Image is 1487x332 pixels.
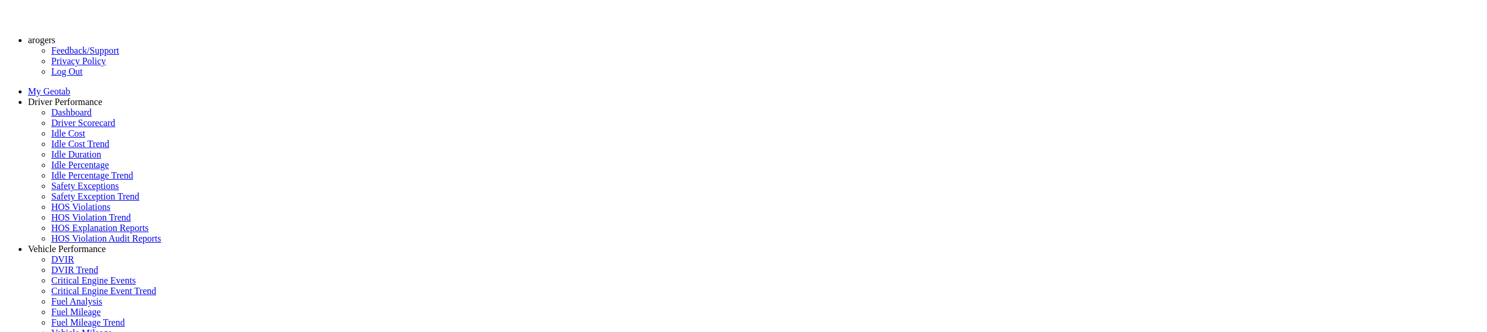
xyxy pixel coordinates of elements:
[51,67,83,76] a: Log Out
[28,86,70,96] a: My Geotab
[51,286,156,296] a: Critical Engine Event Trend
[51,223,149,233] a: HOS Explanation Reports
[51,149,101,159] a: Idle Duration
[51,317,125,327] a: Fuel Mileage Trend
[51,128,85,138] a: Idle Cost
[51,181,119,191] a: Safety Exceptions
[51,170,133,180] a: Idle Percentage Trend
[51,202,110,212] a: HOS Violations
[51,233,161,243] a: HOS Violation Audit Reports
[51,46,119,55] a: Feedback/Support
[51,107,91,117] a: Dashboard
[51,212,131,222] a: HOS Violation Trend
[51,296,103,306] a: Fuel Analysis
[51,275,136,285] a: Critical Engine Events
[51,56,106,66] a: Privacy Policy
[51,191,139,201] a: Safety Exception Trend
[28,97,103,107] a: Driver Performance
[51,118,115,128] a: Driver Scorecard
[28,35,55,45] a: arogers
[51,254,74,264] a: DVIR
[51,160,109,170] a: Idle Percentage
[51,265,98,275] a: DVIR Trend
[28,244,106,254] a: Vehicle Performance
[51,307,101,317] a: Fuel Mileage
[51,139,110,149] a: Idle Cost Trend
